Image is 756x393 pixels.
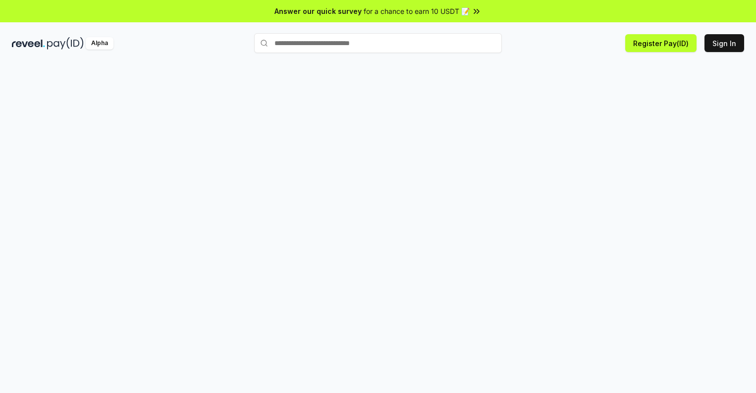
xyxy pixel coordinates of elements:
[704,34,744,52] button: Sign In
[12,37,45,50] img: reveel_dark
[274,6,362,16] span: Answer our quick survey
[47,37,84,50] img: pay_id
[625,34,697,52] button: Register Pay(ID)
[86,37,113,50] div: Alpha
[364,6,470,16] span: for a chance to earn 10 USDT 📝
